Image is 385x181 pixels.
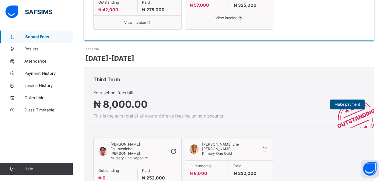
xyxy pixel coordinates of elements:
span: Nursery One Sapphire [110,156,148,160]
span: Outstanding [98,168,133,173]
span: Payment History [24,71,73,76]
span: ₦ 8,000 [190,171,207,176]
span: ₦ 275,000 [142,7,165,12]
span: Make payment [334,102,360,107]
span: ₦ 0 [98,175,106,180]
span: Help [24,166,73,171]
span: Outstanding [190,164,224,168]
span: ₦ 322,000 [233,171,256,176]
span: [PERSON_NAME] Ehikowoicho [PERSON_NAME] [110,142,161,156]
span: SESSION [86,47,99,51]
span: This is the sum total of all your children's fees including discounts [93,113,223,118]
span: ₦ 325,000 [233,2,256,8]
span: School Fees [25,34,73,39]
span: [DATE]-[DATE] [86,54,134,62]
img: safsims [5,5,52,18]
span: ₦ 57,000 [190,2,209,8]
button: Open asap [361,160,379,178]
span: View invoice [190,16,268,20]
img: outstanding-stamp.3c148f88c3ebafa6da95868fa43343a1.svg [330,93,374,128]
span: Third Term [93,76,120,82]
span: Attendance [24,59,73,63]
span: Paid [142,168,177,173]
span: Paid [233,164,268,168]
span: ₦ 252,000 [142,175,165,180]
span: Invoice History [24,83,73,88]
span: ₦ 8,000.00 [93,98,148,110]
span: [PERSON_NAME] Ene [PERSON_NAME] [202,142,253,151]
span: ₦ 42,000 [98,7,118,12]
span: Results [24,46,73,51]
span: Your school fees bill [93,90,223,95]
span: View invoice [98,20,177,25]
span: Primary One Gold [202,151,232,156]
span: Class Timetable [24,107,73,112]
span: Collectibles [24,95,73,100]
